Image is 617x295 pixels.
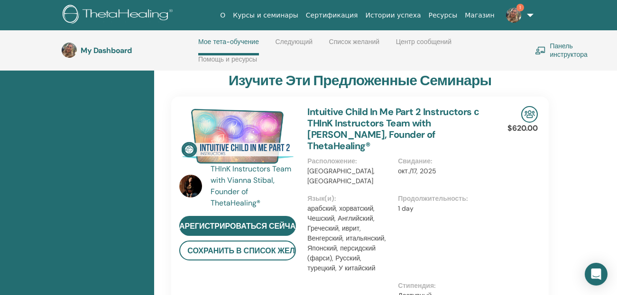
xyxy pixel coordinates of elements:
[398,166,483,176] p: окт./17, 2025
[329,38,380,53] a: Список желаний
[307,194,392,204] p: Язык(и) :
[62,43,77,58] img: default.jpg
[398,194,483,204] p: Продолжительность :
[396,38,451,53] a: Центр сообщений
[535,40,611,61] a: Панель инструктора
[521,106,538,123] img: In-Person Seminar
[229,72,491,89] h3: Изучите эти предложенные семинары
[425,7,461,24] a: Ресурсы
[535,46,546,55] img: chalkboard-teacher.svg
[307,166,392,186] p: [GEOGRAPHIC_DATA], [GEOGRAPHIC_DATA]
[585,263,608,286] div: Open Intercom Messenger
[229,7,302,24] a: Курсы и семинары
[179,216,296,236] a: зарегистрироваться сейчас
[398,156,483,166] p: Свидание :
[175,221,301,231] span: зарегистрироваться сейчас
[198,55,257,71] a: Помощь и ресурсы
[307,106,479,152] a: Intuitive Child In Me Part 2 Instructors с THInK Instructors Team with [PERSON_NAME], Founder of ...
[398,281,483,291] p: Стипендия :
[507,123,538,134] p: $620.00
[179,106,296,167] img: Intuitive Child In Me Part 2 Instructors
[198,38,259,55] a: Мое тета-обучение
[302,7,362,24] a: Сертификация
[275,38,313,53] a: Следующий
[216,7,229,24] a: О
[362,7,425,24] a: Истории успеха
[81,46,175,55] h3: My Dashboard
[179,241,296,260] button: Сохранить в список желаний
[307,156,392,166] p: Расположение :
[516,4,524,11] span: 1
[211,163,298,209] a: THInK Instructors Team with Vianna Stibal, Founder of ThetaHealing®
[63,5,176,26] img: logo.png
[307,204,392,273] p: арабский, хорватский, Чешский, Английский, Греческий, иврит, Венгерский, итальянский, Японский, п...
[461,7,498,24] a: Магазин
[179,175,202,197] img: default.jpg
[506,8,521,23] img: default.jpg
[398,204,483,214] p: 1 day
